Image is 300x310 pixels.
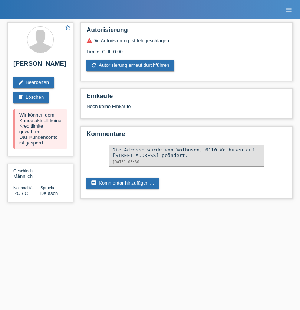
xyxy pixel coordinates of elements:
div: Wir können dem Kunde aktuell keine Kreditlimite gewähren. Das Kundenkonto ist gesperrt. [13,109,67,149]
i: menu [285,6,293,13]
a: star_border [65,24,71,32]
div: Noch keine Einkäufe [86,104,287,115]
h2: [PERSON_NAME] [13,60,67,71]
span: Geschlecht [13,169,34,173]
i: star_border [65,24,71,31]
i: refresh [91,62,97,68]
span: Nationalität [13,186,34,190]
i: comment [91,180,97,186]
div: Limite: CHF 0.00 [86,43,287,55]
i: warning [86,37,92,43]
div: Männlich [13,168,40,179]
h2: Kommentare [86,130,287,141]
div: Die Autorisierung ist fehlgeschlagen. [86,37,287,43]
h2: Einkäufe [86,92,287,104]
a: editBearbeiten [13,77,54,88]
div: [DATE] 00:30 [112,160,261,164]
span: Sprache [40,186,56,190]
div: Die Adresse wurde von Wolhusen, 6110 Wolhusen auf [STREET_ADDRESS] geändert. [112,147,261,158]
a: deleteLöschen [13,92,49,103]
span: Deutsch [40,190,58,196]
h2: Autorisierung [86,26,287,37]
a: commentKommentar hinzufügen ... [86,178,159,189]
a: refreshAutorisierung erneut durchführen [86,60,174,71]
i: delete [18,94,24,100]
i: edit [18,79,24,85]
a: menu [281,7,296,12]
span: Rumänien / C / 17.07.2021 [13,190,28,196]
